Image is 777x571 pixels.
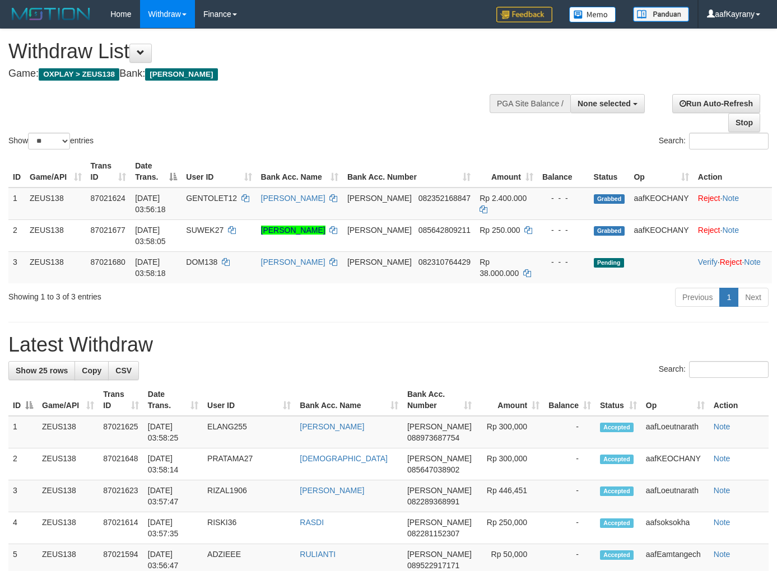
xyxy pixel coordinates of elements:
span: [PERSON_NAME] [407,422,472,431]
div: - - - [542,256,585,268]
td: aafKEOCHANY [629,219,693,251]
span: Accepted [600,455,634,464]
span: Pending [594,258,624,268]
td: Rp 446,451 [476,480,544,512]
a: [PERSON_NAME] [261,226,325,235]
th: User ID: activate to sort column ascending [203,384,295,416]
th: ID [8,156,25,188]
a: Note [744,258,761,266]
span: Copy [82,366,101,375]
td: RIZAL1906 [203,480,295,512]
td: aafLoeutnarath [641,480,709,512]
img: Feedback.jpg [496,7,552,22]
h4: Game: Bank: [8,68,507,79]
th: Date Trans.: activate to sort column ascending [143,384,203,416]
td: aafKEOCHANY [641,448,709,480]
a: Note [714,422,731,431]
td: 87021614 [99,512,143,544]
th: Bank Acc. Number: activate to sort column ascending [403,384,476,416]
a: Previous [675,288,720,307]
a: Note [714,486,731,495]
td: ZEUS138 [25,251,86,283]
span: Copy 082310764429 to clipboard [418,258,471,266]
span: Copy 082352168847 to clipboard [418,194,471,203]
span: Grabbed [594,194,625,204]
span: [DATE] 03:58:18 [135,258,166,278]
td: Rp 250,000 [476,512,544,544]
span: [PERSON_NAME] [407,550,472,559]
span: 87021624 [91,194,125,203]
div: PGA Site Balance / [490,94,570,113]
td: · [694,219,772,251]
a: 1 [719,288,738,307]
td: - [544,480,595,512]
span: 87021677 [91,226,125,235]
a: RULIANTI [300,550,336,559]
span: Show 25 rows [16,366,68,375]
span: [PERSON_NAME] [407,454,472,463]
img: Button%20Memo.svg [569,7,616,22]
img: panduan.png [633,7,689,22]
div: - - - [542,224,585,236]
td: aafsoksokha [641,512,709,544]
th: Bank Acc. Name: activate to sort column ascending [295,384,403,416]
td: 2 [8,219,25,251]
th: ID: activate to sort column descending [8,384,38,416]
span: GENTOLET12 [186,194,237,203]
td: [DATE] 03:58:25 [143,416,203,448]
th: User ID: activate to sort column ascending [182,156,256,188]
th: Action [709,384,769,416]
th: Bank Acc. Name: activate to sort column ascending [257,156,343,188]
span: Copy 082289368991 to clipboard [407,497,459,506]
th: Amount: activate to sort column ascending [476,384,544,416]
span: OXPLAY > ZEUS138 [39,68,119,81]
th: Game/API: activate to sort column ascending [38,384,99,416]
a: [PERSON_NAME] [300,422,364,431]
a: Note [714,518,731,527]
td: · [694,188,772,220]
td: 3 [8,480,38,512]
a: Reject [698,226,720,235]
td: 87021623 [99,480,143,512]
td: 87021625 [99,416,143,448]
td: - [544,448,595,480]
a: Reject [698,194,720,203]
a: [DEMOGRAPHIC_DATA] [300,454,388,463]
a: [PERSON_NAME] [261,258,325,266]
span: Copy 082281152307 to clipboard [407,529,459,538]
td: [DATE] 03:57:47 [143,480,203,512]
td: Rp 300,000 [476,448,544,480]
button: None selected [570,94,645,113]
span: Copy 085647038902 to clipboard [407,465,459,474]
span: Copy 085642809211 to clipboard [418,226,471,235]
span: SUWEK27 [186,226,224,235]
td: [DATE] 03:57:35 [143,512,203,544]
span: Accepted [600,423,634,432]
span: Copy 089522917171 to clipboard [407,561,459,570]
span: [PERSON_NAME] [407,518,472,527]
th: Status: activate to sort column ascending [595,384,641,416]
td: 2 [8,448,38,480]
a: RASDI [300,518,324,527]
td: ELANG255 [203,416,295,448]
span: 87021680 [91,258,125,266]
span: None selected [578,99,631,108]
span: Accepted [600,550,634,560]
span: Rp 2.400.000 [480,194,527,203]
td: RISKI36 [203,512,295,544]
td: - [544,416,595,448]
th: Op: activate to sort column ascending [641,384,709,416]
td: - [544,512,595,544]
span: [PERSON_NAME] [347,258,412,266]
span: Copy 088973687754 to clipboard [407,433,459,442]
td: ZEUS138 [38,480,99,512]
td: PRATAMA27 [203,448,295,480]
span: DOM138 [186,258,217,266]
label: Show entries [8,133,94,149]
label: Search: [659,133,769,149]
span: [PERSON_NAME] [145,68,217,81]
td: 1 [8,188,25,220]
span: Rp 250.000 [480,226,520,235]
span: Accepted [600,518,634,528]
a: Note [714,454,731,463]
